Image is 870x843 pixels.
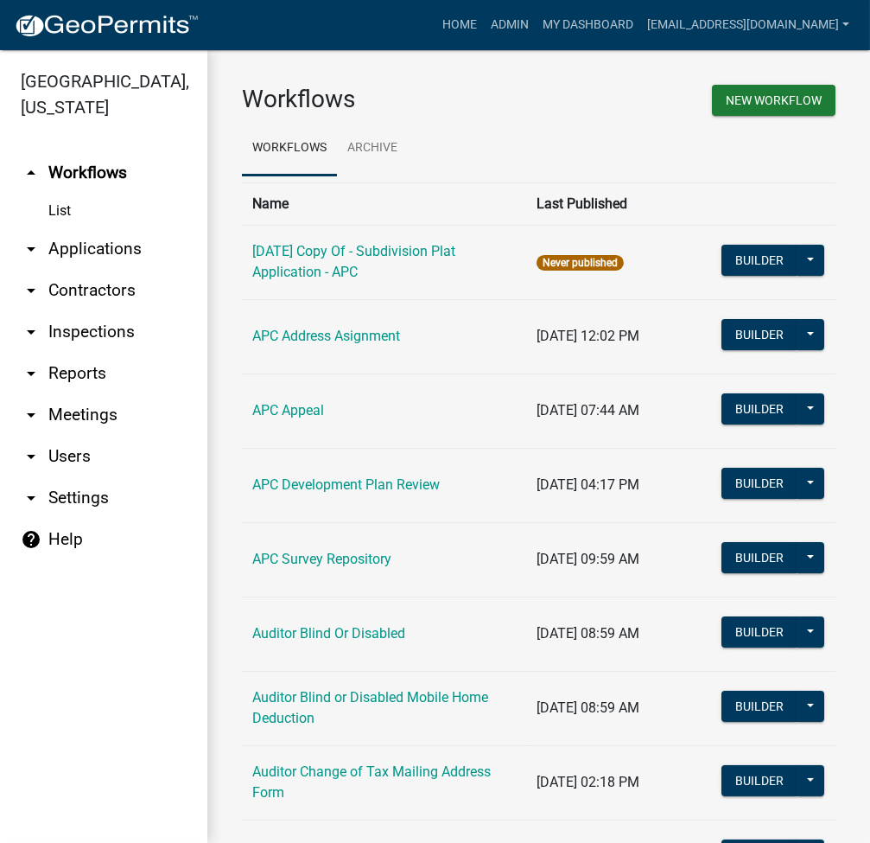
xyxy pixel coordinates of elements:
a: My Dashboard [536,9,640,42]
i: arrow_drop_down [21,322,41,342]
button: Builder [721,616,797,648]
a: Home [435,9,484,42]
span: [DATE] 08:59 AM [537,699,639,716]
th: Name [242,182,526,225]
span: [DATE] 12:02 PM [537,328,639,344]
th: Last Published [526,182,710,225]
a: Auditor Blind Or Disabled [252,625,405,642]
h3: Workflows [242,85,526,114]
a: [EMAIL_ADDRESS][DOMAIN_NAME] [640,9,856,42]
button: Builder [721,765,797,796]
a: Workflows [242,121,337,176]
span: [DATE] 09:59 AM [537,551,639,567]
i: arrow_drop_down [21,405,41,425]
a: [DATE] Copy Of - Subdivision Plat Application - APC [252,243,455,280]
a: Admin [484,9,536,42]
i: arrow_drop_down [21,363,41,384]
i: arrow_drop_down [21,239,41,259]
button: Builder [721,468,797,499]
a: APC Development Plan Review [252,476,440,493]
button: Builder [721,319,797,350]
a: APC Survey Repository [252,551,391,567]
i: help [21,529,41,550]
a: APC Address Asignment [252,328,400,344]
button: Builder [721,542,797,573]
i: arrow_drop_down [21,488,41,508]
span: [DATE] 04:17 PM [537,476,639,493]
a: APC Appeal [252,402,324,418]
span: [DATE] 02:18 PM [537,774,639,790]
a: Auditor Blind or Disabled Mobile Home Deduction [252,689,488,726]
a: Auditor Change of Tax Mailing Address Form [252,763,491,801]
button: Builder [721,245,797,276]
a: Archive [337,121,408,176]
button: New Workflow [712,85,835,116]
button: Builder [721,691,797,722]
i: arrow_drop_down [21,280,41,301]
span: Never published [537,255,624,271]
i: arrow_drop_down [21,446,41,467]
i: arrow_drop_up [21,163,41,183]
span: [DATE] 07:44 AM [537,402,639,418]
button: Builder [721,393,797,425]
span: [DATE] 08:59 AM [537,625,639,642]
